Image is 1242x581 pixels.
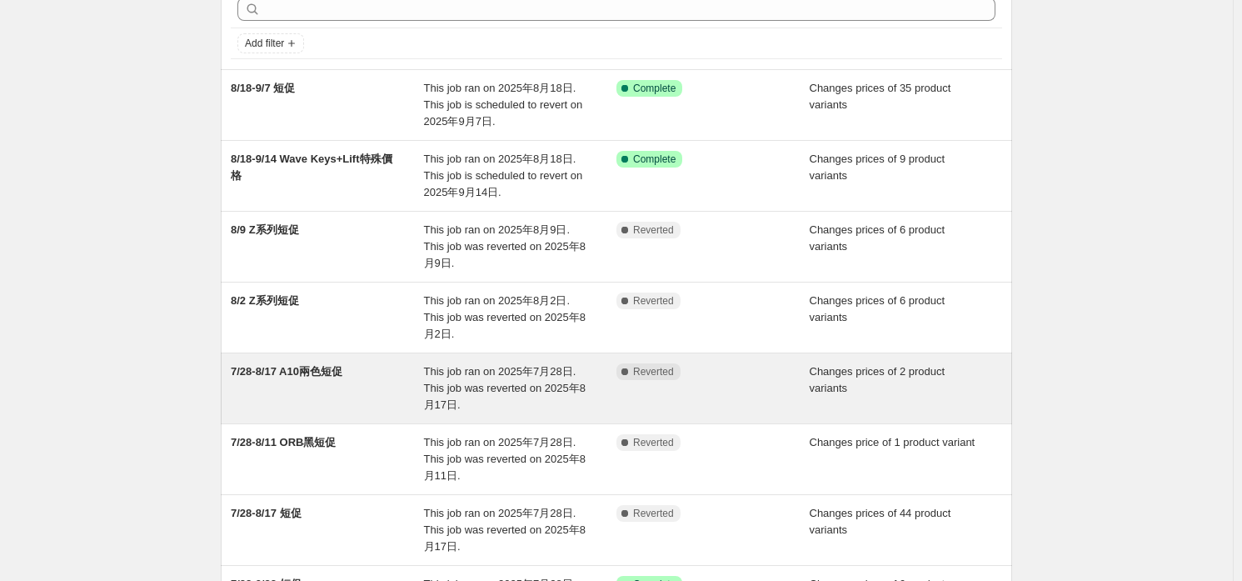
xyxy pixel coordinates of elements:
span: This job ran on 2025年8月2日. This job was reverted on 2025年8月2日. [424,294,586,340]
span: This job ran on 2025年8月18日. This job is scheduled to revert on 2025年9月7日. [424,82,583,128]
span: 7/28-8/17 A10兩色短促 [231,365,342,378]
span: This job ran on 2025年7月28日. This job was reverted on 2025年8月17日. [424,365,586,411]
span: 7/28-8/11 ORB黑短促 [231,436,336,448]
span: Add filter [245,37,284,50]
span: Reverted [633,294,674,308]
span: Changes prices of 9 product variants [810,153,945,182]
span: 7/28-8/17 短促 [231,507,302,519]
span: Reverted [633,436,674,449]
span: Changes prices of 6 product variants [810,223,945,253]
span: 8/9 Z系列短促 [231,223,299,236]
span: This job ran on 2025年7月28日. This job was reverted on 2025年8月17日. [424,507,586,553]
span: Changes price of 1 product variant [810,436,975,448]
button: Add filter [237,33,304,53]
span: This job ran on 2025年8月18日. This job is scheduled to revert on 2025年9月14日. [424,153,583,198]
span: Changes prices of 6 product variants [810,294,945,323]
span: Reverted [633,223,674,237]
span: This job ran on 2025年7月28日. This job was reverted on 2025年8月11日. [424,436,586,482]
span: 8/18-9/7 短促 [231,82,295,94]
span: Complete [633,153,676,166]
span: Complete [633,82,676,95]
span: Reverted [633,507,674,520]
span: Reverted [633,365,674,378]
span: Changes prices of 2 product variants [810,365,945,394]
span: This job ran on 2025年8月9日. This job was reverted on 2025年8月9日. [424,223,586,269]
span: 8/18-9/14 Wave Keys+Lift特殊價格 [231,153,392,182]
span: Changes prices of 35 product variants [810,82,951,111]
span: 8/2 Z系列短促 [231,294,299,307]
span: Changes prices of 44 product variants [810,507,951,536]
